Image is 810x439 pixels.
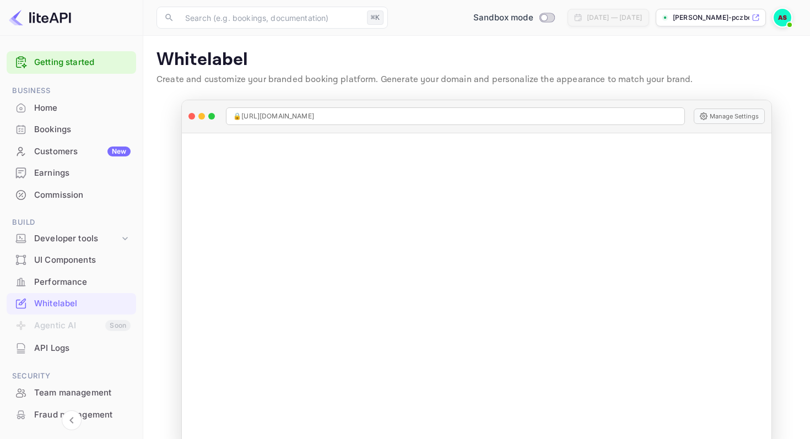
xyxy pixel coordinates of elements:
[694,109,765,124] button: Manage Settings
[233,111,314,121] span: 🔒 [URL][DOMAIN_NAME]
[7,97,136,118] a: Home
[7,250,136,270] a: UI Components
[7,370,136,382] span: Security
[774,9,791,26] img: Andreas Stefanis
[7,51,136,74] div: Getting started
[34,56,131,69] a: Getting started
[7,404,136,426] div: Fraud management
[34,254,131,267] div: UI Components
[7,97,136,119] div: Home
[7,141,136,161] a: CustomersNew
[7,85,136,97] span: Business
[156,73,797,86] p: Create and customize your branded booking platform. Generate your domain and personalize the appe...
[7,119,136,139] a: Bookings
[7,338,136,358] a: API Logs
[7,229,136,248] div: Developer tools
[473,12,533,24] span: Sandbox mode
[587,13,642,23] div: [DATE] — [DATE]
[34,145,131,158] div: Customers
[7,272,136,293] div: Performance
[7,216,136,229] span: Build
[7,185,136,205] a: Commission
[34,102,131,115] div: Home
[7,293,136,315] div: Whitelabel
[34,276,131,289] div: Performance
[179,7,363,29] input: Search (e.g. bookings, documentation)
[7,293,136,313] a: Whitelabel
[7,404,136,425] a: Fraud management
[7,162,136,184] div: Earnings
[7,272,136,292] a: Performance
[34,409,131,421] div: Fraud management
[34,123,131,136] div: Bookings
[156,49,797,71] p: Whitelabel
[34,232,120,245] div: Developer tools
[7,250,136,271] div: UI Components
[34,189,131,202] div: Commission
[7,338,136,359] div: API Logs
[7,185,136,206] div: Commission
[62,410,82,430] button: Collapse navigation
[7,382,136,403] a: Team management
[367,10,384,25] div: ⌘K
[469,12,559,24] div: Switch to Production mode
[673,13,749,23] p: [PERSON_NAME]-pczbe...
[34,342,131,355] div: API Logs
[107,147,131,156] div: New
[34,297,131,310] div: Whitelabel
[34,387,131,399] div: Team management
[34,167,131,180] div: Earnings
[7,141,136,162] div: CustomersNew
[7,162,136,183] a: Earnings
[9,9,71,26] img: LiteAPI logo
[7,382,136,404] div: Team management
[7,119,136,140] div: Bookings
